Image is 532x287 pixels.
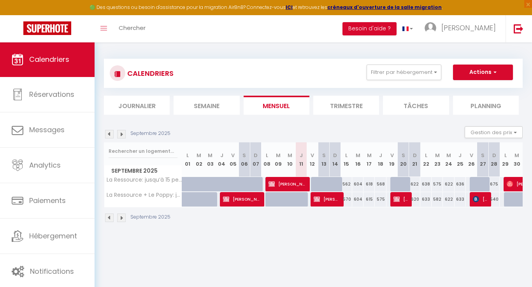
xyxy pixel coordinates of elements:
abbr: J [220,152,223,159]
th: 19 [386,142,398,177]
div: 618 [363,177,375,191]
abbr: S [402,152,405,159]
div: 622 [409,177,420,191]
abbr: M [197,152,201,159]
a: ... [PERSON_NAME] [419,15,506,42]
button: Filtrer par hébergement [367,65,441,80]
span: Calendriers [29,54,69,64]
li: Journalier [104,96,170,115]
abbr: J [458,152,462,159]
abbr: L [425,152,427,159]
input: Rechercher un logement... [109,144,177,158]
th: 11 [295,142,307,177]
li: Trimestre [313,96,379,115]
button: Besoin d'aide ? [342,22,397,35]
span: Chercher [119,24,146,32]
div: 622 [443,177,454,191]
div: 633 [455,192,466,206]
abbr: V [470,152,473,159]
abbr: V [311,152,314,159]
abbr: M [514,152,519,159]
th: 28 [488,142,500,177]
button: Gestion des prix [465,126,523,138]
th: 09 [273,142,284,177]
a: ICI [286,4,293,10]
th: 16 [352,142,363,177]
th: 07 [250,142,262,177]
abbr: M [208,152,212,159]
th: 24 [443,142,454,177]
span: Réservations [29,89,74,99]
abbr: D [492,152,496,159]
h3: CALENDRIERS [125,65,174,82]
button: Actions [453,65,513,80]
abbr: L [266,152,268,159]
th: 27 [477,142,488,177]
span: Septembre 2025 [104,165,182,177]
abbr: M [356,152,360,159]
th: 12 [307,142,318,177]
span: [PERSON_NAME] [473,192,488,206]
abbr: D [254,152,258,159]
th: 01 [182,142,193,177]
li: Tâches [383,96,449,115]
span: Hébergement [29,231,77,241]
th: 06 [239,142,250,177]
abbr: M [276,152,281,159]
span: Messages [29,125,65,135]
th: 23 [432,142,443,177]
div: 615 [363,192,375,206]
abbr: V [231,152,235,159]
li: Mensuel [244,96,309,115]
div: 620 [409,192,420,206]
th: 14 [330,142,341,177]
span: [PERSON_NAME] [223,192,261,206]
th: 29 [500,142,511,177]
span: Notifications [30,266,74,276]
div: 675 [488,177,500,191]
span: La Ressource: jusqu’à 15 personnes [105,177,183,183]
abbr: S [242,152,246,159]
th: 05 [227,142,239,177]
span: Analytics [29,160,61,170]
abbr: J [300,152,303,159]
span: [PERSON_NAME] [393,192,409,206]
th: 21 [409,142,420,177]
div: 540 [488,192,500,206]
abbr: M [435,152,440,159]
div: 633 [420,192,432,206]
th: 10 [284,142,295,177]
th: 02 [193,142,205,177]
abbr: D [413,152,417,159]
span: [PERSON_NAME] [441,23,496,33]
th: 26 [466,142,477,177]
span: Paiements [29,196,66,205]
th: 04 [216,142,227,177]
span: [PERSON_NAME] [314,192,340,206]
div: 604 [352,177,363,191]
abbr: S [481,152,485,159]
abbr: D [333,152,337,159]
p: Septembre 2025 [130,130,170,137]
th: 17 [363,142,375,177]
img: ... [425,22,436,34]
div: 568 [375,177,386,191]
abbr: L [186,152,189,159]
abbr: S [322,152,326,159]
th: 03 [205,142,216,177]
div: 604 [352,192,363,206]
div: 638 [420,177,432,191]
div: 582 [432,192,443,206]
a: Chercher [113,15,151,42]
a: créneaux d'ouverture de la salle migration [327,4,442,10]
img: Super Booking [23,21,71,35]
abbr: L [504,152,507,159]
li: Planning [453,96,519,115]
th: 20 [398,142,409,177]
span: [PERSON_NAME] [269,177,306,191]
th: 22 [420,142,432,177]
th: 18 [375,142,386,177]
span: La Ressource + Le Poppy: jusqu'à 19 personnes [105,192,183,198]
